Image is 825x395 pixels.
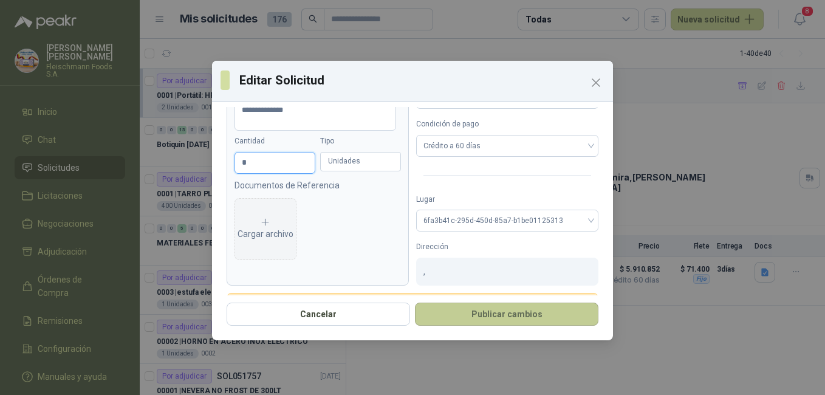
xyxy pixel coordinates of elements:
[416,194,598,205] label: Lugar
[234,179,401,192] p: Documentos de Referencia
[416,258,598,286] div: ,
[423,211,591,230] span: 6fa3b41c-295d-450d-85a7-b1be01125313
[416,241,598,253] label: Dirección
[415,303,598,326] button: Publicar cambios
[320,152,401,171] div: Unidades
[227,303,410,326] button: Cancelar
[423,137,591,155] span: Crédito a 60 días
[238,217,293,241] div: Cargar archivo
[416,118,598,130] label: Condición de pago
[320,136,401,147] label: Tipo
[586,73,606,92] button: Close
[234,136,315,147] label: Cantidad
[239,71,604,89] h3: Editar Solicitud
